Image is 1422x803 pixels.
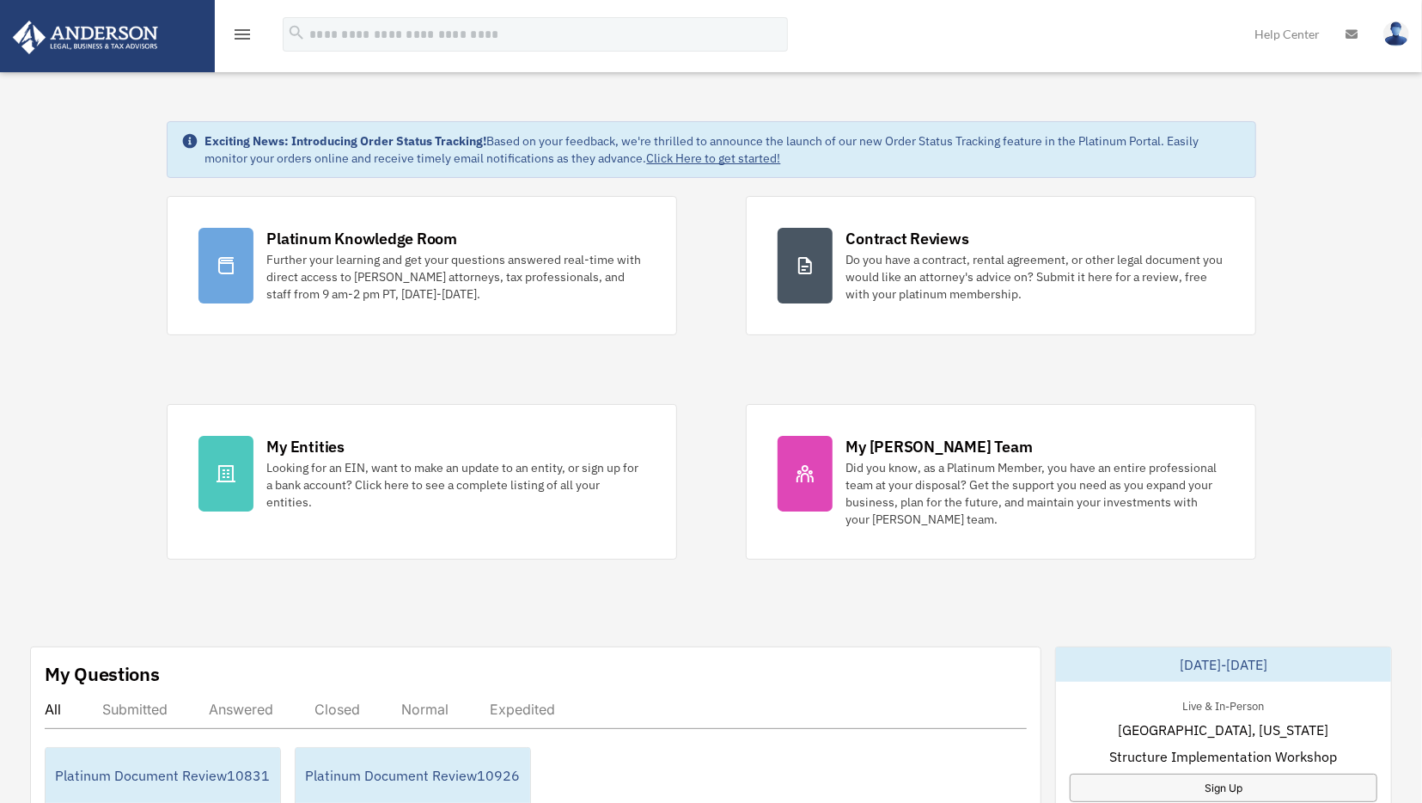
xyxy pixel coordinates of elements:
[205,133,487,149] strong: Exciting News: Introducing Order Status Tracking!
[846,251,1224,303] div: Do you have a contract, rental agreement, or other legal document you would like an attorney's ad...
[267,228,458,249] div: Platinum Knowledge Room
[8,21,163,54] img: Anderson Advisors Platinum Portal
[167,404,677,560] a: My Entities Looking for an EIN, want to make an update to an entity, or sign up for a bank accoun...
[1070,774,1377,802] a: Sign Up
[647,150,781,166] a: Click Here to get started!
[1056,647,1391,682] div: [DATE]-[DATE]
[746,196,1256,335] a: Contract Reviews Do you have a contract, rental agreement, or other legal document you would like...
[45,661,160,687] div: My Questions
[46,748,280,803] div: Platinum Document Review10831
[167,196,677,335] a: Platinum Knowledge Room Further your learning and get your questions answered real-time with dire...
[1118,720,1328,740] span: [GEOGRAPHIC_DATA], [US_STATE]
[1383,21,1409,46] img: User Pic
[232,24,253,45] i: menu
[45,701,61,718] div: All
[102,701,168,718] div: Submitted
[1169,696,1278,714] div: Live & In-Person
[846,228,969,249] div: Contract Reviews
[296,748,530,803] div: Platinum Document Review10926
[846,436,1033,457] div: My [PERSON_NAME] Team
[846,459,1224,528] div: Did you know, as a Platinum Member, you have an entire professional team at your disposal? Get th...
[314,701,360,718] div: Closed
[267,436,345,457] div: My Entities
[267,459,645,511] div: Looking for an EIN, want to make an update to an entity, or sign up for a bank account? Click her...
[746,404,1256,560] a: My [PERSON_NAME] Team Did you know, as a Platinum Member, you have an entire professional team at...
[287,23,306,42] i: search
[267,251,645,303] div: Further your learning and get your questions answered real-time with direct access to [PERSON_NAM...
[490,701,555,718] div: Expedited
[1109,746,1337,767] span: Structure Implementation Workshop
[205,132,1242,167] div: Based on your feedback, we're thrilled to announce the launch of our new Order Status Tracking fe...
[209,701,273,718] div: Answered
[232,30,253,45] a: menu
[401,701,449,718] div: Normal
